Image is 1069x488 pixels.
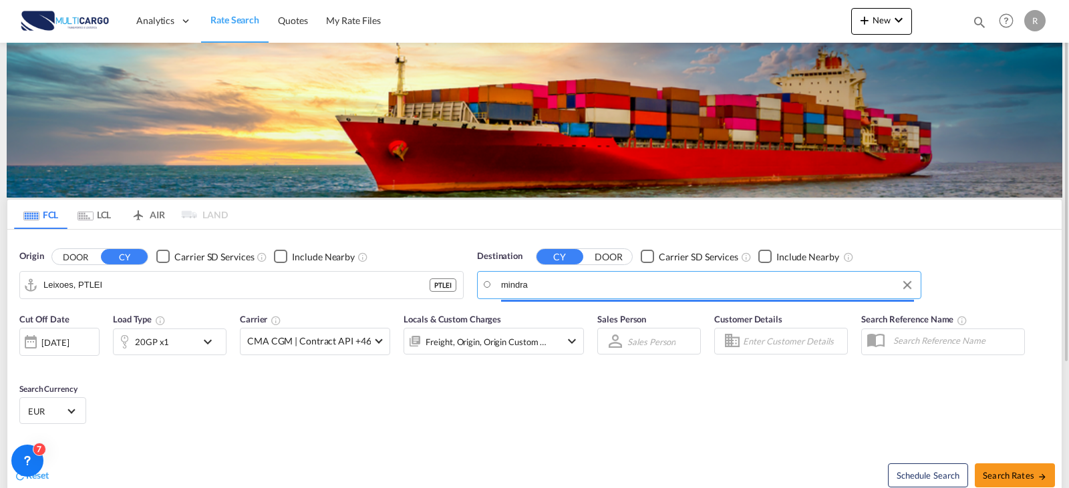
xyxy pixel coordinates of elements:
[14,200,67,229] md-tab-item: FCL
[14,470,26,482] md-icon: icon-refresh
[975,463,1055,487] button: Search Ratesicon-arrow-right
[404,328,584,354] div: Freight Origin Origin Custom Destination Factory Stuffingicon-chevron-down
[52,249,99,264] button: DOOR
[957,315,967,326] md-icon: Your search will be saved by the below given name
[972,15,987,29] md-icon: icon-magnify
[857,15,907,25] span: New
[1038,472,1047,481] md-icon: icon-arrow-right
[995,9,1018,32] span: Help
[26,469,49,481] span: Reset
[426,332,547,351] div: Freight Origin Origin Custom Destination Factory Stuffing
[19,328,100,356] div: [DATE]
[247,334,371,348] span: CMA CGM | Contract API +46
[200,334,222,350] md-icon: icon-chevron-down
[113,314,166,324] span: Load Type
[857,12,873,28] md-icon: icon-plus 400-fg
[843,252,854,262] md-icon: Unchecked: Ignores neighbouring ports when fetching rates.Checked : Includes neighbouring ports w...
[585,249,632,264] button: DOOR
[43,275,430,295] input: Search by Port
[292,250,355,264] div: Include Nearby
[659,250,738,264] div: Carrier SD Services
[478,272,921,298] md-input-container: Progreso, MXPGO
[257,252,267,262] md-icon: Unchecked: Search for CY (Container Yard) services for all selected carriers.Checked : Search for...
[19,314,69,324] span: Cut Off Date
[101,249,148,264] button: CY
[67,200,121,229] md-tab-item: LCL
[274,250,355,264] md-checkbox: Checkbox No Ink
[20,272,463,298] md-input-container: Leixoes, PTLEI
[14,469,49,483] div: icon-refreshReset
[20,6,110,36] img: 82db67801a5411eeacfdbd8acfa81e61.png
[19,250,43,263] span: Origin
[326,15,381,26] span: My Rate Files
[28,405,65,417] span: EUR
[564,333,580,349] md-icon: icon-chevron-down
[404,314,501,324] span: Locals & Custom Charges
[776,250,839,264] div: Include Nearby
[135,332,169,351] div: 20GP x1
[995,9,1024,33] div: Help
[641,250,738,264] md-checkbox: Checkbox No Ink
[741,252,752,262] md-icon: Unchecked: Search for CY (Container Yard) services for all selected carriers.Checked : Search for...
[1024,10,1046,31] div: R
[983,470,1047,481] span: Search Rates
[14,200,228,229] md-pagination-wrapper: Use the left and right arrow keys to navigate between tabs
[210,14,259,25] span: Rate Search
[174,250,254,264] div: Carrier SD Services
[278,15,307,26] span: Quotes
[714,314,782,324] span: Customer Details
[19,354,29,373] md-datepicker: Select
[897,275,917,295] button: Clear Input
[240,314,281,324] span: Carrier
[7,43,1062,198] img: LCL+%26+FCL+BACKGROUND.png
[743,331,843,351] input: Enter Customer Details
[41,336,69,348] div: [DATE]
[156,250,254,264] md-checkbox: Checkbox No Ink
[891,12,907,28] md-icon: icon-chevron-down
[501,275,914,295] input: Search by Port
[130,207,146,217] md-icon: icon-airplane
[537,249,583,264] button: CY
[121,200,174,229] md-tab-item: AIR
[972,15,987,35] div: icon-magnify
[113,328,226,355] div: 20GP x1icon-chevron-down
[597,314,646,324] span: Sales Person
[271,315,281,326] md-icon: The selected Trucker/Carrierwill be displayed in the rate results If the rates are from another f...
[27,401,79,421] md-select: Select Currency: € EUREuro
[155,315,166,326] md-icon: icon-information-outline
[851,8,912,35] button: icon-plus 400-fgNewicon-chevron-down
[19,384,78,394] span: Search Currency
[887,330,1024,350] input: Search Reference Name
[888,463,968,487] button: Note: By default Schedule search will only considerorigin ports, destination ports and cut off da...
[136,14,174,27] span: Analytics
[758,250,839,264] md-checkbox: Checkbox No Ink
[861,314,967,324] span: Search Reference Name
[477,250,522,263] span: Destination
[357,252,368,262] md-icon: Unchecked: Ignores neighbouring ports when fetching rates.Checked : Includes neighbouring ports w...
[430,278,456,292] div: PTLEI
[626,332,677,351] md-select: Sales Person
